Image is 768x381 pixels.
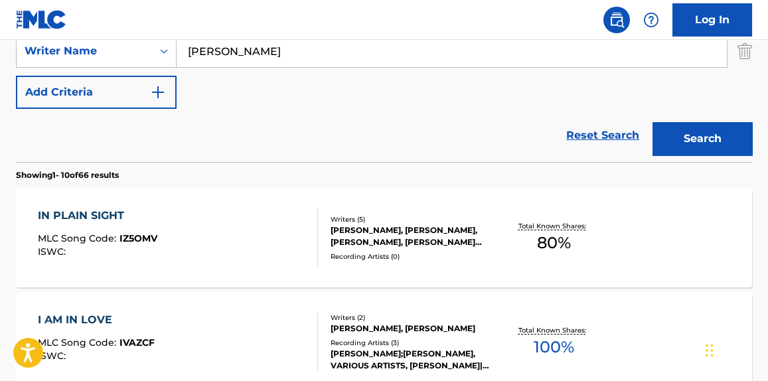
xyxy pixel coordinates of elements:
div: IN PLAIN SIGHT [38,208,157,224]
span: IVAZCF [119,337,155,348]
a: Reset Search [560,121,646,150]
span: MLC Song Code : [38,337,119,348]
iframe: Chat Widget [702,317,768,381]
img: search [609,12,625,28]
div: Writer Name [25,43,144,59]
div: [PERSON_NAME], [PERSON_NAME] [331,323,493,335]
a: IN PLAIN SIGHTMLC Song Code:IZ5OMVISWC:Writers (5)[PERSON_NAME], [PERSON_NAME], [PERSON_NAME], [P... [16,188,752,287]
img: help [643,12,659,28]
p: Total Known Shares: [518,325,589,335]
div: Recording Artists ( 3 ) [331,338,493,348]
div: I AM IN LOVE [38,312,155,328]
span: ISWC : [38,350,69,362]
div: Help [638,7,664,33]
a: Public Search [603,7,630,33]
div: [PERSON_NAME], [PERSON_NAME], [PERSON_NAME], [PERSON_NAME] [PERSON_NAME] [PERSON_NAME] [331,224,493,248]
div: Writers ( 2 ) [331,313,493,323]
button: Search [653,122,752,155]
a: Log In [672,3,752,37]
div: Drag [706,331,714,370]
img: MLC Logo [16,10,67,29]
button: Add Criteria [16,76,177,109]
span: MLC Song Code : [38,232,119,244]
div: Recording Artists ( 0 ) [331,252,493,262]
span: 80 % [537,231,571,255]
span: IZ5OMV [119,232,157,244]
img: Delete Criterion [737,35,752,68]
p: Showing 1 - 10 of 66 results [16,169,119,181]
span: ISWC : [38,246,69,258]
p: Total Known Shares: [518,221,589,231]
img: 9d2ae6d4665cec9f34b9.svg [150,84,166,100]
div: Writers ( 5 ) [331,214,493,224]
div: [PERSON_NAME];[PERSON_NAME], VARIOUS ARTISTS, [PERSON_NAME]|[PERSON_NAME]|[PERSON_NAME] [331,348,493,372]
span: 100 % [534,335,574,359]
